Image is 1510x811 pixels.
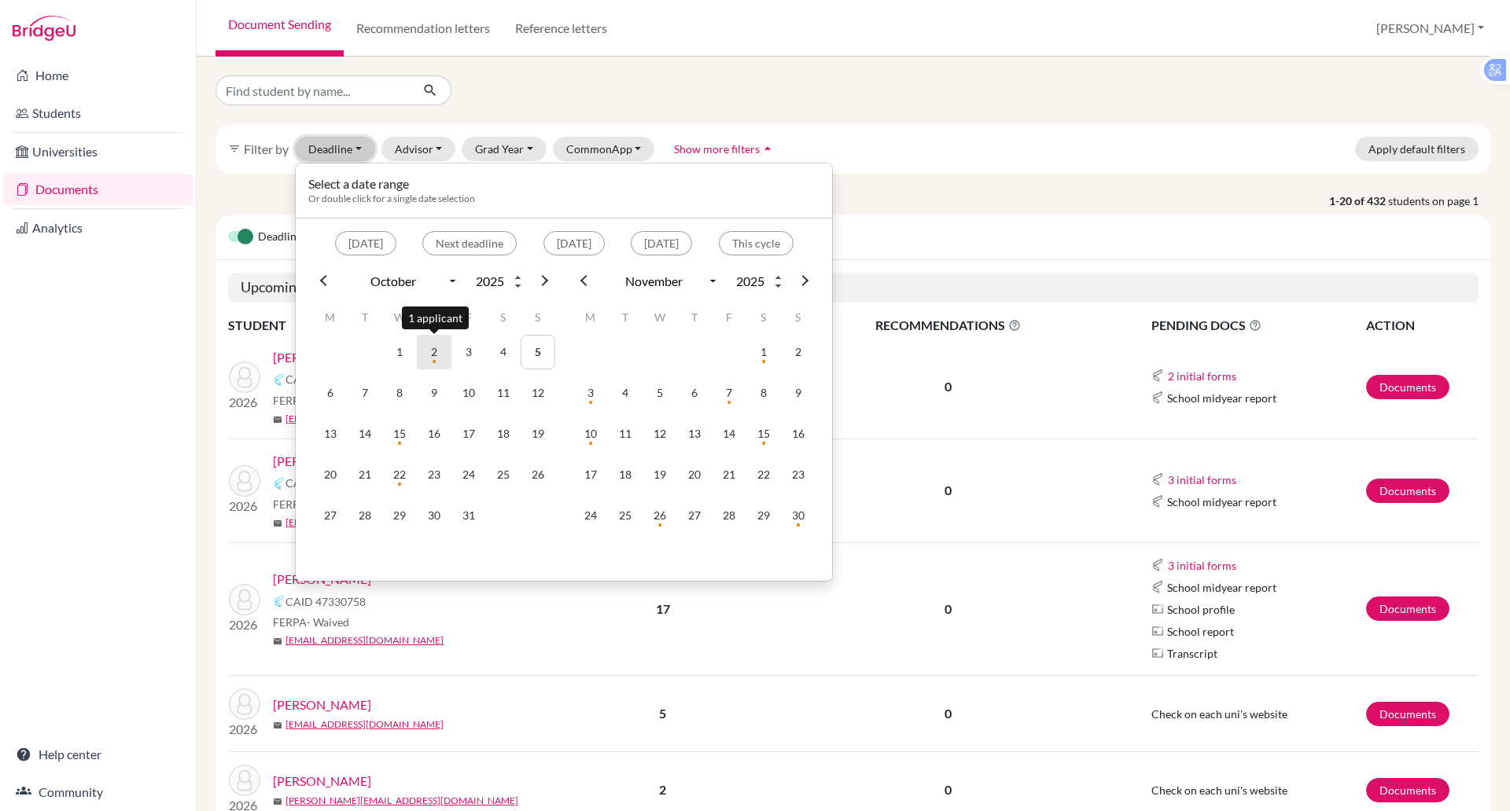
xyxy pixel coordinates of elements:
[1151,707,1287,721] span: Check on each uni's website
[712,417,746,451] td: 14
[712,300,746,335] th: F
[402,306,469,329] div: 1 applicant
[422,231,517,255] button: Next deadline
[1151,495,1164,508] img: Common App logo
[451,335,486,369] td: 3
[382,457,417,492] td: 22
[712,498,746,533] td: 28
[417,457,451,492] td: 23
[521,376,555,410] td: 12
[308,176,475,191] h6: Select a date range
[273,496,349,512] span: FERPA
[784,377,1113,396] p: 0
[273,637,282,646] span: mail
[348,457,382,492] td: 21
[1151,391,1164,404] img: Common App logo
[643,457,677,492] td: 19
[608,376,643,410] td: 4
[381,137,456,161] button: Advisor
[573,376,608,410] td: 3
[712,457,746,492] td: 21
[1329,193,1388,209] strong: 1-20 of 432
[307,615,349,629] span: - Waived
[746,300,781,335] th: S
[273,392,349,409] span: FERPA
[273,721,282,730] span: mail
[273,452,480,471] a: [PERSON_NAME] ([PERSON_NAME])
[781,300,816,335] th: S
[313,376,348,410] td: 6
[1151,647,1164,659] img: Parchments logo
[1366,778,1449,802] a: Documents
[285,516,444,530] a: [EMAIL_ADDRESS][DOMAIN_NAME]
[451,457,486,492] td: 24
[451,498,486,533] td: 31
[348,498,382,533] td: 28
[285,633,444,648] a: [EMAIL_ADDRESS][DOMAIN_NAME]
[1151,559,1164,571] img: Common App logo
[553,137,655,161] button: CommonApp
[348,376,382,410] td: 7
[1167,645,1217,662] span: Transcript
[746,376,781,410] td: 8
[608,457,643,492] td: 18
[313,417,348,451] td: 13
[382,417,417,451] td: 15
[1151,316,1365,335] span: PENDING DOCS
[228,142,241,155] i: filter_list
[3,136,193,167] a: Universities
[784,780,1113,799] p: 0
[659,782,666,797] b: 2
[308,193,475,204] span: Or double click for a single date selection
[273,695,371,714] a: [PERSON_NAME]
[677,376,712,410] td: 6
[1167,623,1234,640] span: School report
[1167,601,1235,618] span: School profile
[521,457,555,492] td: 26
[451,376,486,410] td: 10
[1151,625,1164,637] img: Parchments logo
[656,601,670,616] b: 17
[1366,702,1449,726] a: Documents
[258,228,352,247] span: Deadline view is on
[746,498,781,533] td: 29
[285,412,444,426] a: [EMAIL_ADDRESS][DOMAIN_NAME]
[760,141,775,156] i: arrow_drop_up
[1151,369,1164,382] img: Common App logo
[677,457,712,492] td: 20
[784,481,1113,500] p: 0
[273,797,282,806] span: mail
[573,498,608,533] td: 24
[746,417,781,451] td: 15
[486,335,521,369] td: 4
[229,765,260,796] img: Nair, Anjali Bhaskar
[273,595,285,607] img: Common App logo
[273,772,371,791] a: [PERSON_NAME]
[244,141,289,156] span: Filter by
[1151,581,1164,593] img: Common App logo
[451,417,486,451] td: 17
[643,376,677,410] td: 5
[573,300,608,335] th: M
[1366,479,1449,503] a: Documents
[417,335,451,369] td: 2
[1366,596,1449,621] a: Documents
[608,498,643,533] td: 25
[1167,494,1276,510] span: School midyear report
[643,300,677,335] th: W
[659,706,666,721] b: 5
[543,231,605,255] button: [DATE]
[3,739,193,770] a: Help center
[382,498,417,533] td: 29
[781,417,816,451] td: 16
[643,417,677,451] td: 12
[417,376,451,410] td: 9
[784,316,1113,335] span: RECOMMENDATIONS
[1355,137,1479,161] button: Apply default filters
[273,348,480,367] a: [PERSON_NAME] ([PERSON_NAME])
[273,373,285,386] img: Common App logo
[674,142,760,156] span: Show more filters
[273,415,282,424] span: mail
[313,457,348,492] td: 20
[631,231,692,255] button: [DATE]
